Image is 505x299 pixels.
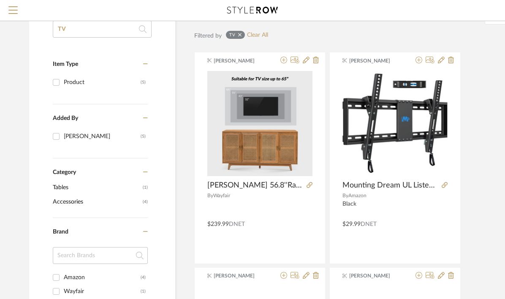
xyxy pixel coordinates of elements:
span: Item Type [53,61,78,67]
span: By [342,193,348,198]
span: (1) [143,181,148,194]
span: (4) [143,195,148,209]
span: [PERSON_NAME] [349,272,402,280]
span: [PERSON_NAME] [214,272,267,280]
div: (5) [141,130,146,143]
div: Product [64,76,141,89]
img: Emily 56.8''Rattan Cane TV Stand with Solid Legs for TVs up to 65'' [207,71,312,176]
div: (4) [141,271,146,284]
input: Search within 5 results [53,21,152,38]
span: Added By [53,115,78,121]
span: Mounting Dream UL Listed TV Mount for Most 37-75 Inch TV, Universal Tilt TV Wall Mount Fit 16", 1... [342,181,438,190]
span: [PERSON_NAME] [214,57,267,65]
span: Category [53,169,76,176]
span: Accessories [53,195,141,209]
span: DNET [361,221,377,227]
span: Wayfair [213,193,230,198]
input: Search Brands [53,247,148,264]
a: Clear All [247,32,268,39]
span: $29.99 [342,221,361,227]
div: (1) [141,285,146,298]
div: 0 [342,71,448,176]
div: Amazon [64,271,141,284]
div: Wayfair [64,285,141,298]
div: [PERSON_NAME] [64,130,141,143]
div: Black [342,201,448,215]
div: Filtered by [194,31,222,41]
span: [PERSON_NAME] [349,57,402,65]
span: Tables [53,180,141,195]
span: [PERSON_NAME] 56.8''Rattan Cane TV Stand with Solid Legs for TVs up to 65'' [207,181,303,190]
span: By [207,193,213,198]
span: Amazon [348,193,367,198]
div: (5) [141,76,146,89]
img: Mounting Dream UL Listed TV Mount for Most 37-75 Inch TV, Universal Tilt TV Wall Mount Fit 16", 1... [342,73,448,173]
span: DNET [229,221,245,227]
div: TV [229,32,236,38]
span: Brand [53,229,68,235]
span: $239.99 [207,221,229,227]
